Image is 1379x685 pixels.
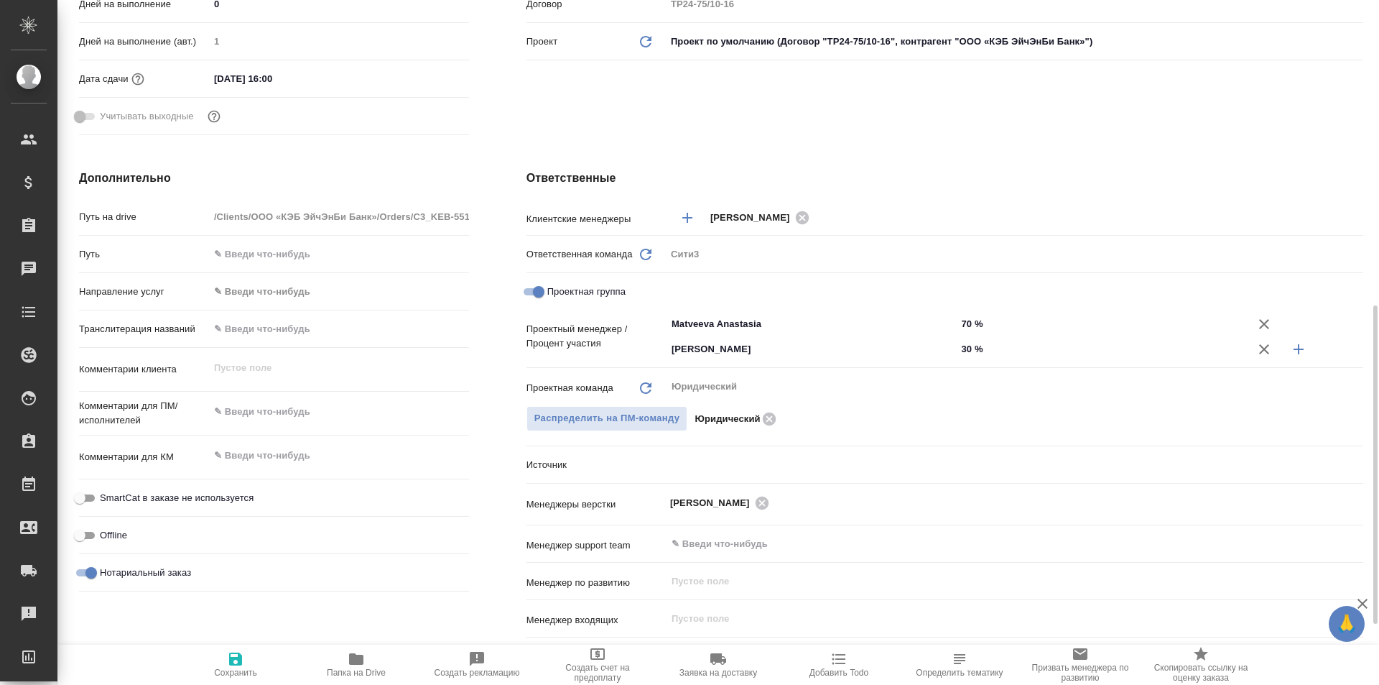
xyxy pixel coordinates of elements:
[666,453,1363,477] div: ​
[79,210,209,224] p: Путь на drive
[79,399,209,428] p: Комментарии для ПМ/исполнителей
[526,322,666,351] p: Проектный менеджер / Процент участия
[546,663,649,683] span: Создать счет на предоплату
[710,208,814,226] div: [PERSON_NAME]
[100,491,254,505] span: SmartCat в заказе не используется
[209,68,335,89] input: ✎ Введи что-нибудь
[209,318,469,339] input: ✎ Введи что-нибудь
[670,573,1329,590] input: Пустое поле
[79,72,129,86] p: Дата сдачи
[1020,645,1141,685] button: Призвать менеджера по развитию
[1329,606,1365,642] button: 🙏
[526,538,666,553] p: Менеджер support team
[710,211,799,225] span: [PERSON_NAME]
[79,362,209,377] p: Комментарии клиента
[100,528,127,543] span: Offline
[1281,332,1316,367] button: Добавить
[435,668,520,678] span: Создать рекламацию
[666,242,1363,267] div: Сити3
[209,280,469,304] div: ✎ Введи что-нибудь
[205,107,223,126] button: Выбери, если сб и вс нужно считать рабочими днями для выполнения заказа.
[526,212,666,226] p: Клиентские менеджеры
[79,170,469,187] h4: Дополнительно
[79,285,209,299] p: Направление услуг
[526,406,688,431] span: В заказе уже есть ответственный ПМ или ПМ группа
[809,668,868,678] span: Добавить Todo
[100,566,191,580] span: Нотариальный заказ
[537,645,658,685] button: Создать счет на предоплату
[956,313,1247,334] input: ✎ Введи что-нибудь
[526,613,666,627] p: Менеджер входящих
[79,322,209,336] p: Транслитерация названий
[214,285,452,299] div: ✎ Введи что-нибудь
[327,668,386,678] span: Папка на Drive
[526,576,666,590] p: Менеджер по развитию
[1355,502,1358,505] button: Open
[214,668,257,678] span: Сохранить
[666,29,1363,54] div: Проект по умолчанию (Договор "ТР24-75/10-16", контрагент "ООО «КЭБ ЭйчЭнБи Банк»")
[417,645,537,685] button: Создать рекламацию
[948,348,951,351] button: Open
[899,645,1020,685] button: Определить тематику
[779,645,899,685] button: Добавить Todo
[1334,609,1359,639] span: 🙏
[79,247,209,262] p: Путь
[526,497,666,512] p: Менеджеры верстки
[670,201,705,235] button: Добавить менеджера
[670,535,1311,553] input: ✎ Введи что-нибудь
[526,170,1363,187] h4: Ответственные
[670,494,774,512] div: [PERSON_NAME]
[1029,663,1132,683] span: Призвать менеджера по развитию
[1149,663,1253,683] span: Скопировать ссылку на оценку заказа
[526,381,613,395] p: Проектная команда
[209,244,469,265] input: ✎ Введи что-нибудь
[658,645,779,685] button: Заявка на доставку
[1141,645,1261,685] button: Скопировать ссылку на оценку заказа
[547,285,626,299] span: Проектная группа
[100,109,194,124] span: Учитывать выходные
[679,668,757,678] span: Заявка на доставку
[670,610,1329,627] input: Пустое поле
[296,645,417,685] button: Папка на Drive
[526,35,558,49] p: Проект
[79,450,209,464] p: Комментарии для КМ
[1355,216,1358,219] button: Open
[956,339,1247,359] input: ✎ Введи что-нибудь
[526,458,666,472] p: Источник
[526,247,633,262] p: Ответственная команда
[209,31,469,52] input: Пустое поле
[948,323,951,326] button: Open
[695,412,760,426] p: Юридический
[175,645,296,685] button: Сохранить
[916,668,1003,678] span: Определить тематику
[1355,543,1358,546] button: Open
[534,410,680,427] span: Распределить на ПМ-команду
[670,496,758,510] span: [PERSON_NAME]
[79,35,209,49] p: Дней на выполнение (авт.)
[526,406,688,431] button: Распределить на ПМ-команду
[129,70,147,88] button: Если добавить услуги и заполнить их объемом, то дата рассчитается автоматически
[209,206,469,227] input: Пустое поле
